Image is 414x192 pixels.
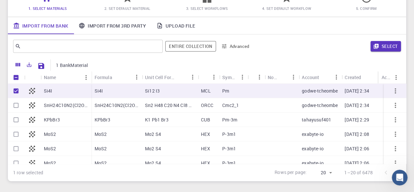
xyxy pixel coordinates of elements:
[73,17,151,34] a: Import From 3rd Party
[145,117,169,123] p: K1 Pb1 Br3
[356,6,377,11] span: 5. Confirm
[95,160,107,166] p: MoS2
[341,71,385,84] div: Created
[145,145,161,152] p: Mo2 S4
[201,145,210,152] p: HEX
[44,117,60,123] p: KPbBr3
[145,131,161,138] p: Mo2 S4
[44,160,56,166] p: MoS2
[222,102,239,109] p: Cmc2_1
[345,117,369,123] p: [DATE] 2:29
[222,71,237,84] div: Symmetry
[198,71,219,84] div: Lattice
[165,41,216,52] button: Entire collection
[345,71,361,84] div: Created
[247,71,264,84] div: Tags
[219,71,247,84] div: Symmetry
[201,88,210,94] p: MCL
[24,71,41,84] div: Icon
[302,145,324,152] p: exabyte-io
[275,169,307,177] p: Rows per page:
[95,145,107,152] p: MoS2
[374,72,385,82] button: Menu
[345,131,369,138] p: [DATE] 2:08
[201,102,213,109] p: ORCC
[222,131,236,138] p: P-3m1
[145,88,160,94] p: Si12 I3
[28,6,67,11] span: 1. Select Materials
[201,117,210,123] p: CUB
[345,102,369,109] p: [DATE] 2:34
[177,72,187,82] button: Sort
[302,160,324,166] p: exabyte-io
[302,71,319,84] div: Account
[309,168,334,178] div: 20
[112,72,123,82] button: Sort
[345,160,369,166] p: [DATE] 2:06
[268,71,278,84] div: Non-periodic
[331,72,341,82] button: Menu
[81,72,91,83] button: Menu
[91,71,142,84] div: Formula
[222,117,237,123] p: Pm-3m
[44,131,56,138] p: MoS2
[142,71,198,84] div: Unit Cell Formula
[145,71,177,84] div: Unit Cell Formula
[95,71,112,84] div: Formula
[345,88,369,94] p: [DATE] 2:34
[151,17,200,34] a: Upload File
[222,88,229,94] p: Pm
[378,71,401,84] div: Actions
[13,5,37,11] span: Support
[288,72,298,82] button: Menu
[95,131,107,138] p: MoS2
[131,72,142,82] button: Menu
[208,72,219,82] button: Menu
[8,17,73,34] a: Import From Bank
[298,71,341,84] div: Account
[145,160,161,166] p: Mo2 S4
[392,170,407,185] iframe: Intercom live chat
[44,71,56,84] div: Name
[391,72,401,83] button: Menu
[44,88,52,94] p: Si4I
[370,41,401,52] button: Select
[12,59,24,70] button: Columns
[344,169,373,176] p: 1–20 of 6478
[201,160,210,166] p: HEX
[302,102,338,109] p: godwe-tcheombe
[254,72,264,82] button: Menu
[13,169,43,176] div: 1 row selected
[302,117,331,123] p: tahayusuf401
[44,145,56,152] p: MoS2
[24,59,35,70] button: Export
[262,6,311,11] span: 4. Set Default Workflow
[201,131,210,138] p: HEX
[187,72,198,82] button: Menu
[361,72,371,82] button: Sort
[56,62,88,69] p: 1 BankMaterial
[201,72,211,82] button: Sort
[382,71,391,84] div: Actions
[56,72,67,83] button: Sort
[165,41,216,52] span: Filter throughout whole library including sets (folders)
[222,160,236,166] p: P-3m1
[145,102,194,109] p: Sn2 H48 C20 N4 Cl8 O4
[264,71,298,84] div: Non-periodic
[95,88,103,94] p: Si4I
[302,88,338,94] p: godwe-tcheombe
[95,102,139,109] p: SnH24C10N2(Cl2O)2
[302,131,324,138] p: exabyte-io
[345,145,369,152] p: [DATE] 2:06
[392,166,405,179] button: Go to next page
[222,145,236,152] p: P-3m1
[35,59,48,73] button: Save Explorer Settings
[219,41,253,52] button: Advanced
[278,72,288,82] button: Sort
[319,72,330,82] button: Sort
[186,6,228,11] span: 3. Select Workflows
[237,72,247,82] button: Menu
[44,102,88,109] p: SnH24C10N2(Cl2O)2
[104,6,150,11] span: 2. Set Default Material
[95,117,111,123] p: KPbBr3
